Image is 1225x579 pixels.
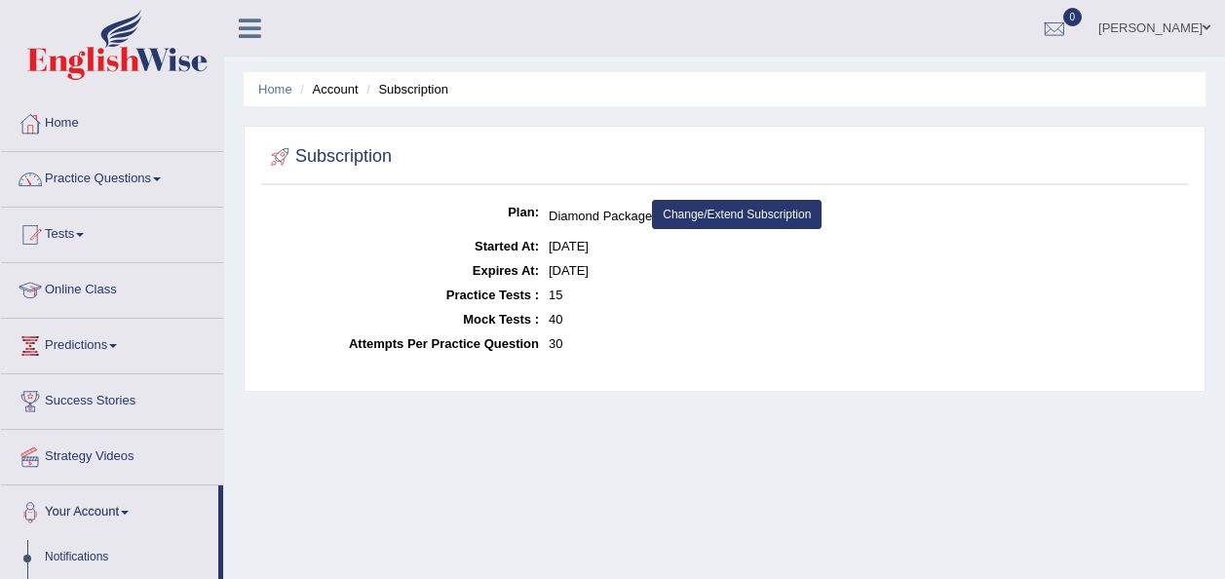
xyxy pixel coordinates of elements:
dt: Practice Tests : [266,283,539,307]
dt: Attempts Per Practice Question [266,331,539,356]
a: Practice Questions [1,152,223,201]
a: Home [258,82,292,96]
dt: Started At: [266,234,539,258]
dd: 15 [549,283,1183,307]
li: Subscription [362,80,448,98]
dd: [DATE] [549,234,1183,258]
a: Tests [1,208,223,256]
dd: 40 [549,307,1183,331]
span: 0 [1063,8,1083,26]
a: Predictions [1,319,223,367]
li: Account [295,80,358,98]
dd: [DATE] [549,258,1183,283]
dd: Diamond Package [549,200,1183,234]
a: Success Stories [1,374,223,423]
dd: 30 [549,331,1183,356]
a: Home [1,96,223,145]
dt: Plan: [266,200,539,224]
a: Online Class [1,263,223,312]
dt: Mock Tests : [266,307,539,331]
a: Strategy Videos [1,430,223,479]
a: Your Account [1,485,218,534]
a: Change/Extend Subscription [652,200,822,229]
h2: Subscription [266,142,392,172]
a: Notifications [36,540,218,575]
dt: Expires At: [266,258,539,283]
